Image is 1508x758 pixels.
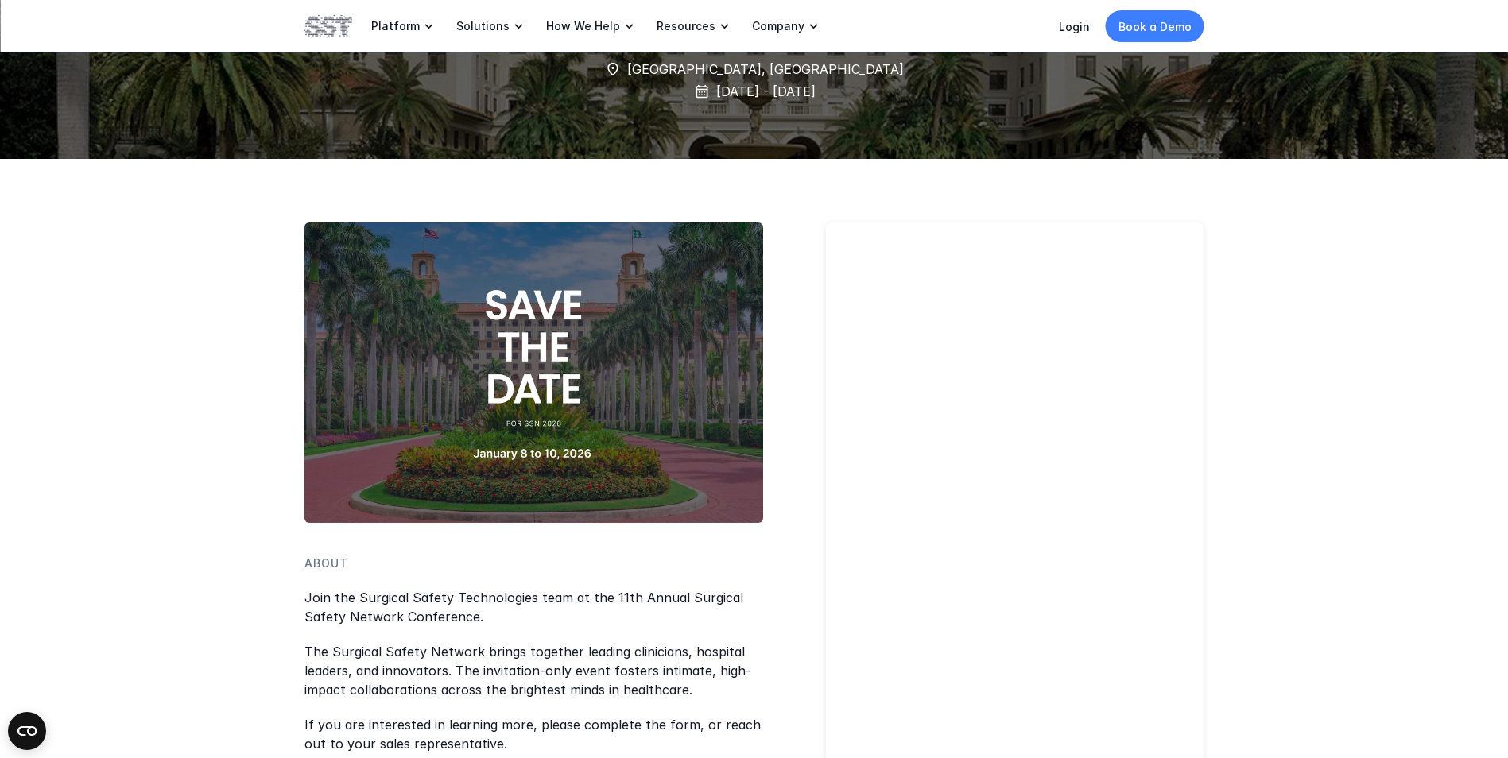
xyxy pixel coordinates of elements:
a: Login [1059,20,1090,33]
img: SST logo [304,13,352,40]
p: If you are interested in learning more, please complete the form, or reach out to your sales repr... [304,715,763,753]
p: The Surgical Safety Network brings together leading clinicians, hospital leaders, and innovators.... [304,642,763,699]
p: [GEOGRAPHIC_DATA], [GEOGRAPHIC_DATA] [627,60,904,79]
p: Company [752,19,804,33]
p: Book a Demo [1118,18,1192,35]
p: Solutions [456,19,510,33]
img: Surgical Safety Network save the date details [304,222,763,523]
p: Resources [657,19,715,33]
p: [DATE] - [DATE] [715,82,815,101]
p: Platform [371,19,420,33]
p: About [304,555,348,572]
a: Book a Demo [1106,10,1204,42]
p: How We Help [546,19,620,33]
button: Open CMP widget [8,712,46,750]
p: Join the Surgical Safety Technologies team at the 11th Annual Surgical Safety Network Conference. [304,588,763,626]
